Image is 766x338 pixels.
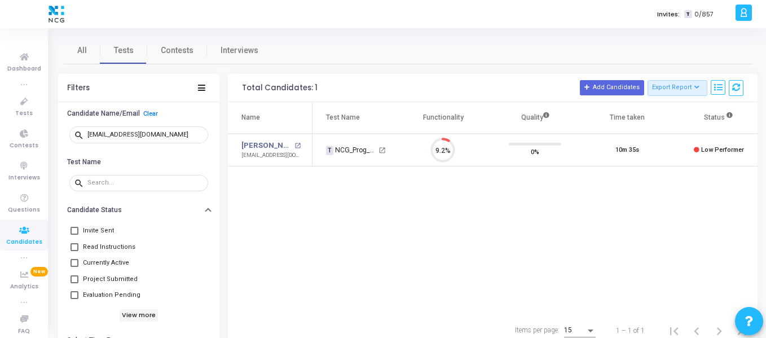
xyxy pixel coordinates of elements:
mat-select: Items per page: [564,327,596,335]
span: Interviews [221,45,258,56]
input: Search... [87,131,204,138]
span: Tests [114,45,134,56]
div: 10m 35s [615,146,639,155]
span: 15 [564,326,572,334]
input: Search... [87,179,204,186]
mat-icon: search [74,178,87,188]
a: Clear [143,110,158,117]
span: FAQ [18,327,30,336]
span: Low Performer [701,146,744,153]
th: Test Name [312,102,397,134]
span: Evaluation Pending [83,288,140,302]
div: Time taken [610,111,645,124]
h6: Test Name [67,158,101,166]
div: [EMAIL_ADDRESS][DOMAIN_NAME] [241,151,301,160]
button: Candidate Name/EmailClear [58,105,219,122]
span: 0/857 [694,10,714,19]
label: Invites: [657,10,680,19]
span: Read Instructions [83,240,135,254]
span: Interviews [8,173,40,183]
a: [PERSON_NAME] [241,140,292,151]
div: Filters [67,84,90,93]
h6: View more [120,309,159,322]
span: Contests [161,45,193,56]
th: Functionality [397,102,489,134]
mat-icon: search [74,130,87,140]
mat-icon: open_in_new [294,143,301,149]
span: T [326,146,333,155]
div: 1 – 1 of 1 [616,326,645,336]
span: T [684,10,692,19]
div: NCG_Prog_JavaFS_2025_Test [326,145,377,155]
button: Add Candidates [580,80,644,95]
span: All [77,45,87,56]
th: Status [673,102,765,134]
button: Export Report [648,80,708,96]
button: Test Name [58,153,219,170]
span: Tests [15,109,33,118]
mat-icon: open_in_new [378,147,386,154]
div: Items per page: [515,325,560,335]
h6: Candidate Name/Email [67,109,140,118]
span: Dashboard [7,64,41,74]
h6: Candidate Status [67,206,122,214]
div: Total Candidates: 1 [242,84,318,93]
span: Currently Active [83,256,129,270]
div: Name [241,111,260,124]
th: Quality [489,102,581,134]
span: 0% [531,146,539,157]
span: Candidates [6,238,42,247]
span: Project Submitted [83,273,138,286]
span: Invite Sent [83,224,114,238]
span: Analytics [10,282,38,292]
span: Contests [10,141,38,151]
img: logo [46,3,67,25]
span: New [30,267,48,276]
button: Candidate Status [58,201,219,219]
span: Questions [8,205,40,215]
